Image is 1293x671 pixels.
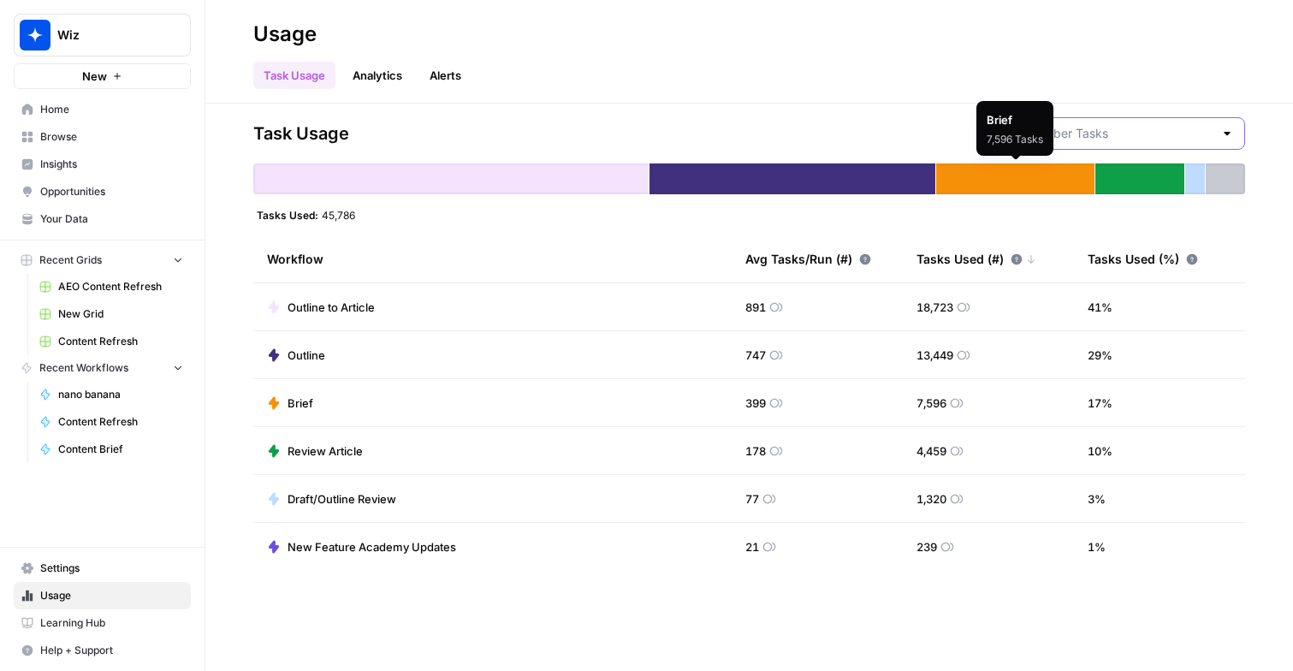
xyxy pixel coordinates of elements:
[745,299,766,316] span: 891
[40,184,183,199] span: Opportunities
[14,63,191,89] button: New
[14,637,191,664] button: Help + Support
[253,122,349,145] span: Task Usage
[82,68,107,85] span: New
[32,436,191,463] a: Content Brief
[288,299,375,316] span: Outline to Article
[40,211,183,227] span: Your Data
[745,442,766,460] span: 178
[14,555,191,582] a: Settings
[58,414,183,430] span: Content Refresh
[916,538,937,555] span: 239
[916,442,946,460] span: 4,459
[288,347,325,364] span: Outline
[39,252,102,268] span: Recent Grids
[916,235,1036,282] div: Tasks Used (#)
[32,273,191,300] a: AEO Content Refresh
[1088,538,1106,555] span: 1 %
[745,347,766,364] span: 747
[916,490,946,508] span: 1,320
[1088,490,1106,508] span: 3 %
[1088,442,1112,460] span: 10 %
[14,247,191,273] button: Recent Grids
[267,538,456,555] a: New Feature Academy Updates
[32,328,191,355] a: Content Refresh
[14,123,191,151] a: Browse
[267,395,313,412] a: Brief
[745,538,759,555] span: 21
[14,14,191,56] button: Workspace: Wiz
[257,208,318,222] span: Tasks Used:
[916,395,946,412] span: 7,596
[419,62,472,89] a: Alerts
[1088,395,1112,412] span: 17 %
[40,561,183,576] span: Settings
[1088,235,1198,282] div: Tasks Used (%)
[32,381,191,408] a: nano banana
[14,178,191,205] a: Opportunities
[288,538,456,555] span: New Feature Academy Updates
[58,442,183,457] span: Content Brief
[14,582,191,609] a: Usage
[14,205,191,233] a: Your Data
[342,62,412,89] a: Analytics
[267,235,718,282] div: Workflow
[32,300,191,328] a: New Grid
[14,96,191,123] a: Home
[745,490,759,508] span: 77
[40,129,183,145] span: Browse
[39,360,128,376] span: Recent Workflows
[253,21,317,48] div: Usage
[58,334,183,349] span: Content Refresh
[267,347,325,364] a: Outline
[1088,347,1112,364] span: 29 %
[1088,299,1112,316] span: 41 %
[58,279,183,294] span: AEO Content Refresh
[916,299,953,316] span: 18,723
[745,235,871,282] div: Avg Tasks/Run (#)
[57,27,161,44] span: Wiz
[288,442,363,460] span: Review Article
[40,102,183,117] span: Home
[14,355,191,381] button: Recent Workflows
[322,208,355,222] span: 45,786
[267,442,363,460] a: Review Article
[267,299,375,316] a: Outline to Article
[288,490,396,508] span: Draft/Outline Review
[267,490,396,508] a: Draft/Outline Review
[58,306,183,322] span: New Grid
[745,395,766,412] span: 399
[40,157,183,172] span: Insights
[40,643,183,658] span: Help + Support
[14,151,191,178] a: Insights
[1026,125,1213,142] input: October Tasks
[14,609,191,637] a: Learning Hub
[288,395,313,412] span: Brief
[253,62,335,89] a: Task Usage
[20,20,50,50] img: Wiz Logo
[916,347,953,364] span: 13,449
[40,615,183,631] span: Learning Hub
[58,387,183,402] span: nano banana
[32,408,191,436] a: Content Refresh
[40,588,183,603] span: Usage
